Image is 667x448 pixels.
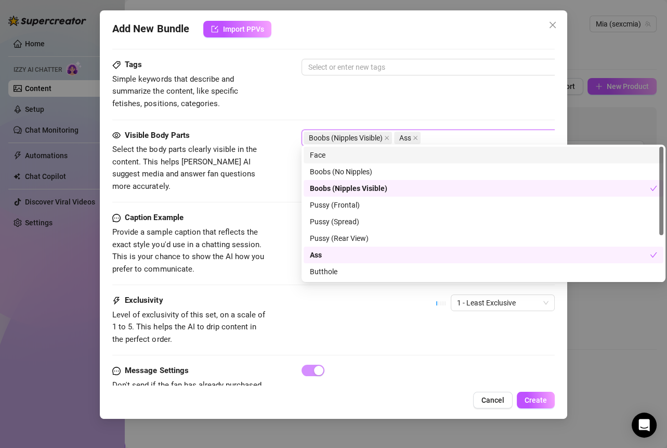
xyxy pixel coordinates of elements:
div: Butthole [310,266,657,277]
button: Cancel [473,392,513,408]
span: import [211,25,218,33]
span: Don't send if the fan has already purchased any media in this bundle. [112,380,261,402]
span: close [384,135,389,140]
span: Simple keywords that describe and summarize the content, like specific fetishes, positions, categ... [112,74,238,108]
span: message [112,365,121,377]
span: 1 - Least Exclusive [457,295,548,311]
span: Import PPVs [223,25,264,33]
span: Select the body parts clearly visible in the content. This helps [PERSON_NAME] AI suggest media a... [112,145,256,191]
span: check [650,251,657,259]
span: thunderbolt [112,295,121,307]
span: Level of exclusivity of this set, on a scale of 1 to 5. This helps the AI to drip content in the ... [112,310,265,344]
span: Provide a sample caption that reflects the exact style you'd use in a chatting session. This is y... [112,227,264,274]
span: Ass [394,132,421,144]
div: Boobs (No Nipples) [310,166,657,177]
span: Cancel [481,396,504,404]
strong: Exclusivity [125,296,163,305]
span: Create [525,396,547,404]
strong: Visible Body Parts [125,131,189,140]
div: Pussy (Rear View) [304,230,663,247]
button: Close [544,17,561,33]
div: Ass [304,247,663,263]
div: Butthole [304,263,663,280]
button: Import PPVs [203,21,271,37]
div: Pussy (Spread) [310,216,657,227]
div: Ass [310,249,650,261]
div: Pussy (Rear View) [310,233,657,244]
strong: Tags [125,60,142,69]
strong: Caption Example [125,213,183,222]
span: Ass [399,132,411,144]
span: tag [112,61,121,69]
strong: Message Settings [125,366,188,375]
button: Create [517,392,555,408]
div: Pussy (Frontal) [310,199,657,211]
div: Boobs (Nipples Visible) [304,180,663,197]
div: Pussy (Spread) [304,213,663,230]
div: Face [304,147,663,163]
div: Face [310,149,657,161]
span: close [413,135,418,140]
div: Open Intercom Messenger [632,413,657,438]
span: check [650,185,657,192]
span: Boobs (Nipples Visible) [304,132,392,144]
div: Boobs (No Nipples) [304,163,663,180]
span: Add New Bundle [112,21,189,37]
span: eye [112,131,121,139]
span: Close [544,21,561,29]
span: Boobs (Nipples Visible) [308,132,382,144]
div: Pussy (Frontal) [304,197,663,213]
span: message [112,212,121,224]
span: close [548,21,557,29]
div: Boobs (Nipples Visible) [310,183,650,194]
